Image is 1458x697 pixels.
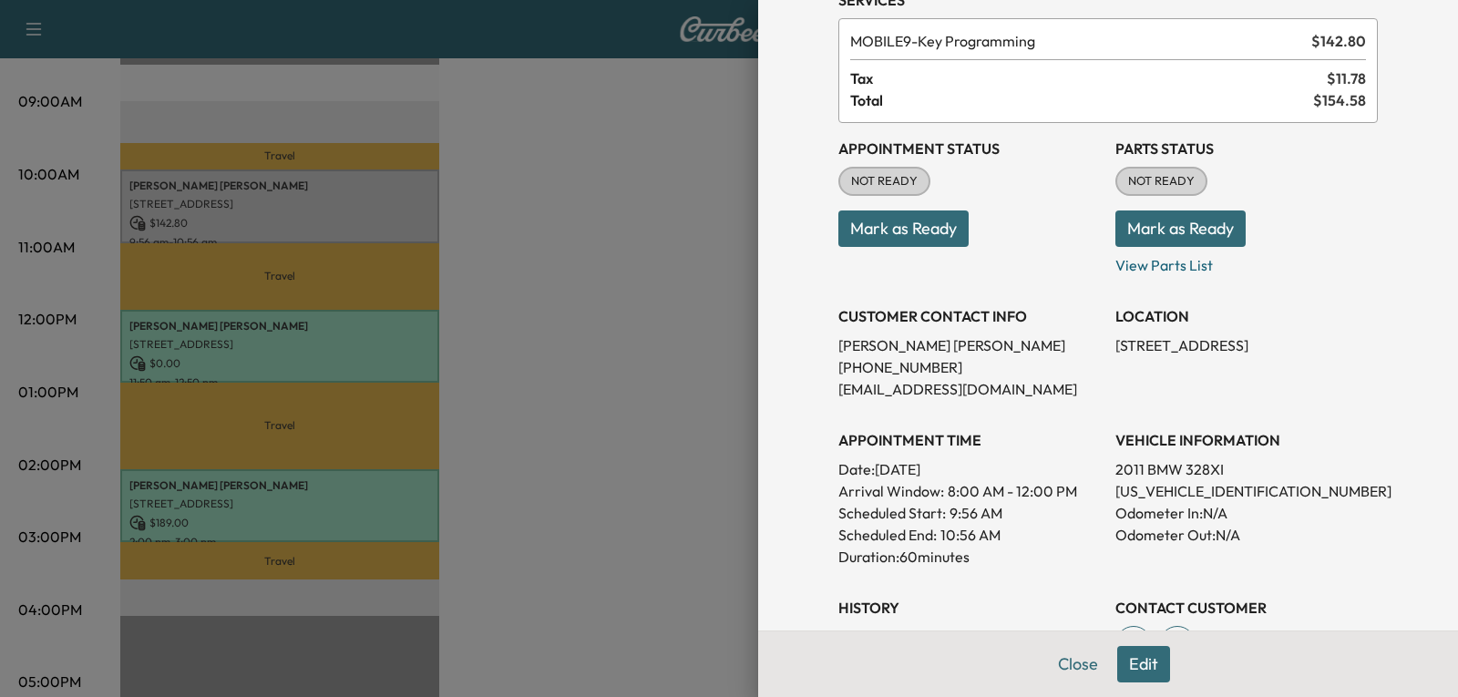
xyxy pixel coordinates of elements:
[1115,210,1246,247] button: Mark as Ready
[948,480,1077,502] span: 8:00 AM - 12:00 PM
[850,67,1327,89] span: Tax
[1115,502,1378,524] p: Odometer In: N/A
[1311,30,1366,52] span: $ 142.80
[1115,429,1378,451] h3: VEHICLE INFORMATION
[838,305,1101,327] h3: CUSTOMER CONTACT INFO
[950,502,1002,524] p: 9:56 AM
[838,356,1101,378] p: [PHONE_NUMBER]
[1115,597,1378,619] h3: CONTACT CUSTOMER
[838,334,1101,356] p: [PERSON_NAME] [PERSON_NAME]
[838,429,1101,451] h3: APPOINTMENT TIME
[1115,480,1378,502] p: [US_VEHICLE_IDENTIFICATION_NUMBER]
[838,138,1101,159] h3: Appointment Status
[1117,646,1170,682] button: Edit
[838,378,1101,400] p: [EMAIL_ADDRESS][DOMAIN_NAME]
[838,626,1101,648] p: Created By : [PERSON_NAME]
[1115,334,1378,356] p: [STREET_ADDRESS]
[838,502,946,524] p: Scheduled Start:
[838,546,1101,568] p: Duration: 60 minutes
[1115,458,1378,480] p: 2011 BMW 328XI
[1046,646,1110,682] button: Close
[1115,138,1378,159] h3: Parts Status
[838,480,1101,502] p: Arrival Window:
[1327,67,1366,89] span: $ 11.78
[1313,89,1366,111] span: $ 154.58
[940,524,1001,546] p: 10:56 AM
[838,524,937,546] p: Scheduled End:
[838,210,969,247] button: Mark as Ready
[1115,305,1378,327] h3: LOCATION
[838,597,1101,619] h3: History
[838,458,1101,480] p: Date: [DATE]
[850,89,1313,111] span: Total
[840,172,929,190] span: NOT READY
[1115,524,1378,546] p: Odometer Out: N/A
[1117,172,1206,190] span: NOT READY
[1115,247,1378,276] p: View Parts List
[850,30,1304,52] span: Key Programming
